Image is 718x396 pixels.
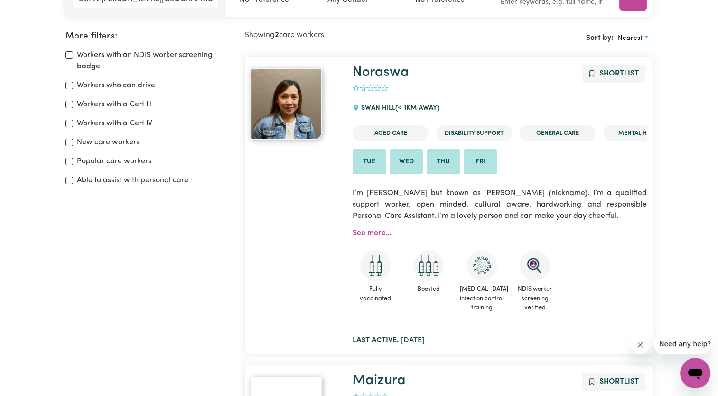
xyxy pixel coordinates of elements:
button: Sort search results [614,31,653,46]
b: Last active: [353,337,399,344]
img: Care and support worker has received booster dose of COVID-19 vaccination [413,250,444,281]
span: Nearest [618,35,643,42]
iframe: Button to launch messaging window [680,358,710,388]
li: Available on Thu [427,149,460,175]
img: NDIS Worker Screening Verified [520,250,550,281]
li: Mental Health [603,125,679,141]
img: Care and support worker has received 2 doses of COVID-19 vaccine [360,250,391,281]
li: General Care [520,125,596,141]
span: Fully vaccinated [353,281,398,306]
div: SWAN HILL [353,95,445,121]
iframe: Message from company [653,333,710,354]
li: Aged Care [353,125,429,141]
span: [DATE] [353,337,424,344]
li: Available on Fri [464,149,497,175]
b: 2 [275,31,279,39]
img: View Noraswa's profile [251,68,322,140]
iframe: Close message [631,335,650,354]
h2: Showing care workers [245,31,448,40]
a: Noraswa [251,68,341,140]
p: I’m [PERSON_NAME] but known as [PERSON_NAME] (nickname). I’m a qualified support worker, open min... [353,182,647,227]
span: NDIS worker screening verified [512,281,558,316]
label: Workers who can drive [77,80,155,91]
span: (< 1km away) [395,104,439,112]
div: add rating by typing an integer from 0 to 5 or pressing arrow keys [353,83,388,94]
label: New care workers [77,137,140,148]
img: CS Academy: COVID-19 Infection Control Training course completed [466,250,497,281]
label: Popular care workers [77,156,151,167]
span: Boosted [406,281,451,297]
a: Maizura [353,374,406,387]
label: Able to assist with personal care [77,175,188,186]
a: Noraswa [353,66,409,79]
button: Add to shortlist [582,65,645,83]
span: Need any help? [6,7,57,14]
span: Shortlist [599,70,639,77]
span: Sort by: [586,34,614,42]
h2: More filters: [65,31,233,42]
span: Shortlist [599,378,639,386]
span: [MEDICAL_DATA] infection control training [459,281,504,316]
a: See more... [353,229,392,237]
button: Add to shortlist [582,373,645,391]
li: Disability Support [436,125,512,141]
li: Available on Wed [390,149,423,175]
label: Workers with a Cert III [77,99,152,110]
li: Available on Tue [353,149,386,175]
label: Workers with an NDIS worker screening badge [77,49,233,72]
label: Workers with a Cert IV [77,118,152,129]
